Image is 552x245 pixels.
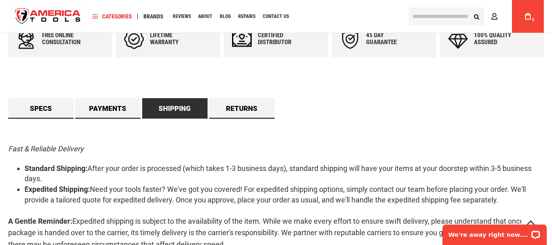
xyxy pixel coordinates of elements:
[366,32,415,46] div: 45 day Guarantee
[150,32,199,46] div: Lifetime warranty
[89,11,136,22] a: Categories
[142,98,208,119] a: Shipping
[263,14,289,19] span: Contact Us
[25,185,90,193] strong: Expedited Shipping:
[437,219,552,245] iframe: LiveChat chat widget
[8,98,74,119] a: Specs
[93,13,132,19] span: Categories
[169,11,194,22] a: Reviews
[25,163,544,184] li: After your order is processed (which takes 1-3 business days), standard shipping will have your i...
[75,98,141,119] a: Payments
[258,32,307,46] div: Certified Distributor
[259,11,293,22] a: Contact Us
[469,9,484,24] button: Search
[173,14,191,19] span: Reviews
[198,14,212,19] span: About
[216,11,235,22] a: Blog
[532,18,534,22] span: 0
[143,13,163,19] span: Brands
[238,14,255,19] span: Repairs
[220,14,231,19] span: Blog
[8,217,72,225] strong: A Gentle Reminder:
[8,1,87,32] img: America Tools
[235,11,259,22] a: Repairs
[25,184,544,205] li: Need your tools faster? We've got you covered! For expedited shipping options, simply contact our...
[8,144,84,153] em: Fast & Reliable Delivery
[140,11,167,22] a: Brands
[474,32,523,46] div: 100% quality assured
[209,98,275,119] a: Returns
[25,164,87,173] strong: Standard Shipping:
[42,32,91,46] div: Free online consultation
[194,11,216,22] a: About
[8,1,87,32] a: store logo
